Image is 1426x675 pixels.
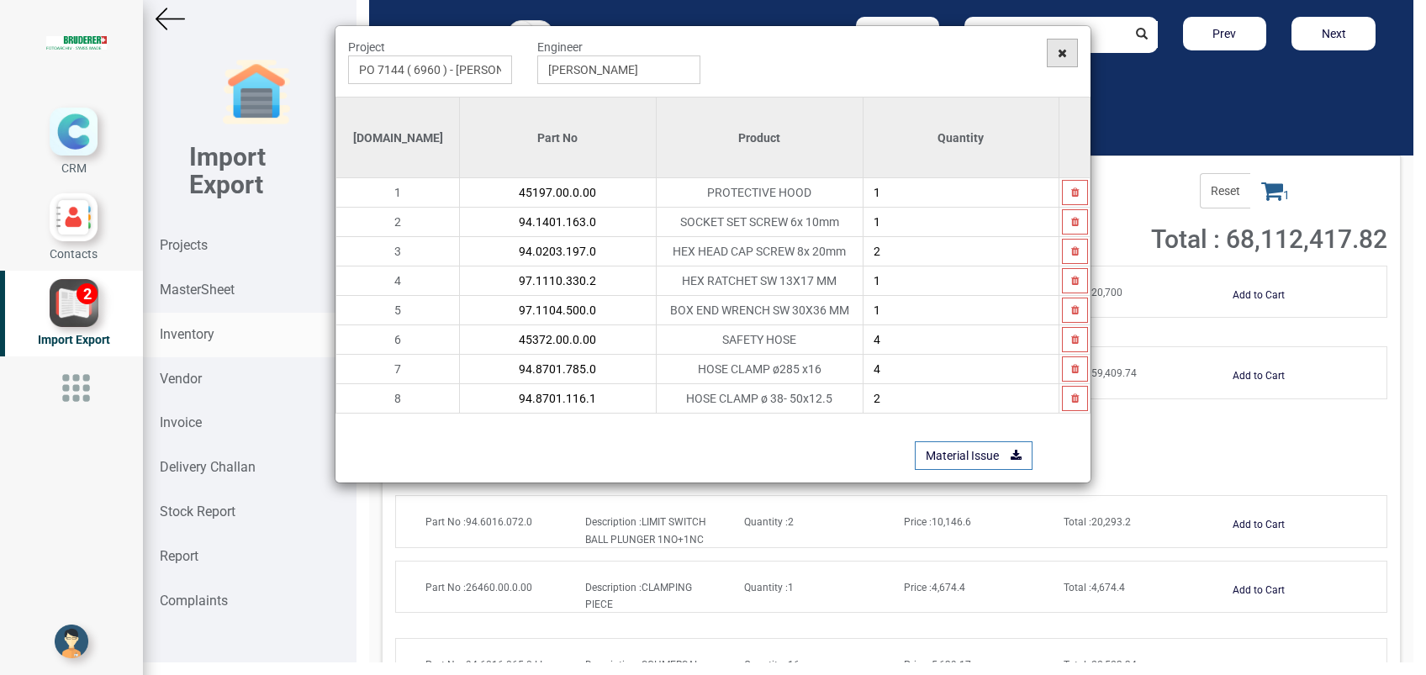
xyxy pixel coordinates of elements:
[336,384,460,414] td: 8
[336,325,460,355] td: 6
[656,208,863,237] td: SOCKET SET SCREW 6x 10mm
[656,266,863,296] td: HEX RATCHET SW 13X17 MM
[336,237,460,266] td: 3
[656,296,863,325] td: BOX END WRENCH SW 30X36 MM
[863,98,1059,178] th: Quantity
[336,266,460,296] td: 4
[460,98,656,178] th: Part No
[336,296,460,325] td: 5
[656,325,863,355] td: SAFETY HOSE
[336,178,460,208] td: 1
[525,39,714,84] div: Engineer
[656,98,863,178] th: Product
[656,355,863,384] td: HOSE CLAMP ø285 x16
[336,355,460,384] td: 7
[656,178,863,208] td: PROTECTIVE HOOD
[656,237,863,266] td: HEX HEAD CAP SCREW 8x 20mm
[336,98,460,178] th: [DOMAIN_NAME]
[915,441,1033,470] a: Material Issue
[335,39,525,84] div: Project
[336,208,460,237] td: 2
[656,384,863,414] td: HOSE CLAMP ø 38- 50x12.5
